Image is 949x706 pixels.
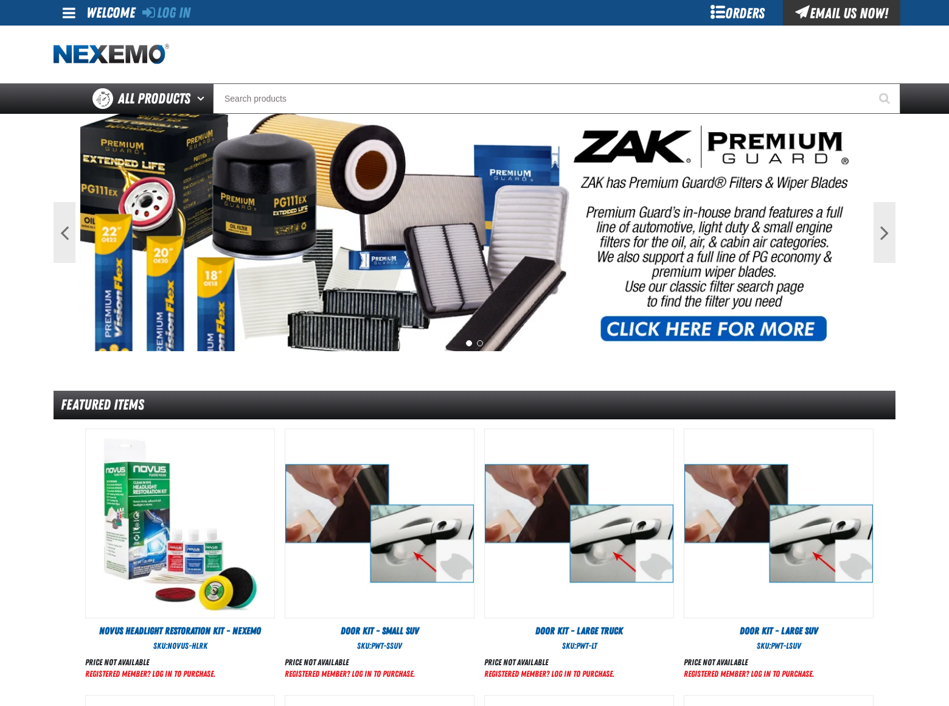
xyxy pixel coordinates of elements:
[285,429,474,618] img: Door Kit - Small SUV
[684,640,874,652] div: SKU:
[85,640,275,652] div: SKU:
[484,669,614,679] a: Registered Member? Log In to purchase.
[86,429,274,618] img: Novus Headlight Restoration Kit - Nexemo
[485,429,673,618] img: Door Kit - Large Truck
[477,340,483,346] button: 2 of 2
[484,657,614,668] div: Price not available
[684,657,814,668] div: Price not available
[740,625,818,637] span: Door Kit - Large SUV
[213,83,900,114] input: Search
[371,641,402,651] span: PWT-SSUV
[535,625,623,637] span: Door Kit - Large Truck
[85,669,215,679] a: Registered Member? Log In to purchase.
[142,4,190,21] a: Log In
[484,624,674,638] a: Door Kit - Large Truck
[85,624,275,638] a: Novus Headlight Restoration Kit - Nexemo
[85,657,215,668] div: Price not available
[684,429,873,618] : View Details of the Door Kit - Large SUV
[167,641,207,651] span: NOVUS-HLRK
[485,429,673,618] : View Details of the Door Kit - Large Truck
[684,624,874,638] a: Door Kit - Large SUV
[285,429,474,618] : View Details of the Door Kit - Small SUV
[54,202,75,263] button: Previous
[285,640,474,652] div: SKU:
[285,624,474,638] a: Door Kit - Small SUV
[86,429,274,618] : View Details of the Novus Headlight Restoration Kit - Nexemo
[484,640,674,652] div: SKU:
[341,625,419,637] span: Door Kit - Small SUV
[576,641,597,651] span: PWT-LT
[285,657,415,668] div: Price not available
[874,202,895,263] button: Next
[54,391,895,419] div: Featured Items
[684,669,814,679] a: Registered Member? Log In to purchase.
[870,83,900,114] button: Start Searching
[80,114,869,351] img: PG Filters & Wipers
[771,641,801,651] span: PWT-LSUV
[466,340,472,346] button: 1 of 2
[684,429,873,618] img: Door Kit - Large SUV
[99,625,261,637] span: Novus Headlight Restoration Kit - Nexemo
[118,88,190,110] span: All Products
[54,44,169,65] img: Nexemo logo
[193,83,213,114] button: Open All Products pages
[285,669,415,679] a: Registered Member? Log In to purchase.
